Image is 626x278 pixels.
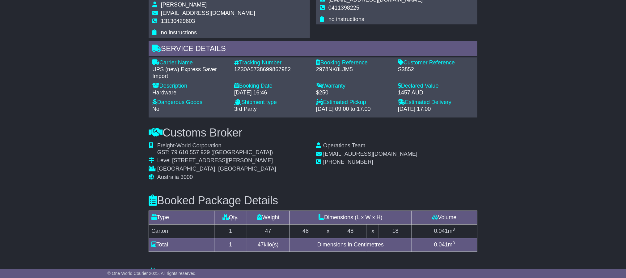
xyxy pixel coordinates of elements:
[289,224,322,238] td: 48
[149,238,214,252] td: Total
[152,106,159,112] span: No
[247,211,289,224] td: Weight
[157,150,276,156] div: GST: 79 610 557 929 ([GEOGRAPHIC_DATA])
[152,99,228,106] div: Dangerous Goods
[258,242,264,248] span: 47
[323,159,417,171] td: [PHONE_NUMBER]
[161,2,207,8] span: [PERSON_NAME]
[234,99,310,106] div: Shipment type
[398,66,474,73] div: S3852
[453,227,455,232] sup: 3
[453,241,455,245] sup: 3
[412,238,477,252] td: m
[152,59,228,66] div: Carrier Name
[214,224,247,238] td: 1
[323,143,417,151] td: Operations Team
[412,224,477,238] td: m
[149,224,214,238] td: Carton
[157,166,276,173] div: [GEOGRAPHIC_DATA], [GEOGRAPHIC_DATA]
[316,89,392,96] div: $250
[152,89,228,96] div: Hardware
[398,89,474,96] div: 1457 AUD
[161,29,197,36] span: no instructions
[316,106,392,113] div: [DATE] 09:00 to 17:00
[247,224,289,238] td: 47
[316,66,392,73] div: 2978NK8LJM5
[149,211,214,224] td: Type
[108,271,197,276] span: © One World Courier 2025. All rights reserved.
[149,41,477,58] div: Service Details
[234,59,310,66] div: Tracking Number
[316,99,392,106] div: Estimated Pickup
[398,106,474,113] div: [DATE] 17:00
[234,83,310,89] div: Booking Date
[328,5,359,11] span: 0411398225
[316,83,392,89] div: Warranty
[157,174,276,181] div: Australia 3000
[289,211,412,224] td: Dimensions (L x W x H)
[434,228,448,234] span: 0.041
[152,66,228,80] div: UPS (new) Express Saver Import
[367,224,379,238] td: x
[149,127,477,139] h3: Customs Broker
[247,238,289,252] td: kilo(s)
[214,211,247,224] td: Qty.
[234,106,257,112] span: 3rd Party
[398,83,474,89] div: Declared Value
[161,18,195,24] span: 13130429603
[234,89,310,96] div: [DATE] 16:46
[323,151,417,159] td: [EMAIL_ADDRESS][DOMAIN_NAME]
[328,16,364,22] span: no instructions
[214,238,247,252] td: 1
[322,224,334,238] td: x
[161,10,255,16] span: [EMAIL_ADDRESS][DOMAIN_NAME]
[398,59,474,66] div: Customer Reference
[234,66,310,73] div: 1Z30A5738699867982
[152,83,228,89] div: Description
[289,238,412,252] td: Dimensions in Centimetres
[157,158,276,164] div: Level [STREET_ADDRESS][PERSON_NAME]
[398,99,474,106] div: Estimated Delivery
[149,195,477,207] h3: Booked Package Details
[316,59,392,66] div: Booking Reference
[334,224,367,238] td: 48
[379,224,412,238] td: 18
[412,211,477,224] td: Volume
[157,143,276,150] div: Freight-World Corporation
[434,242,448,248] span: 0.041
